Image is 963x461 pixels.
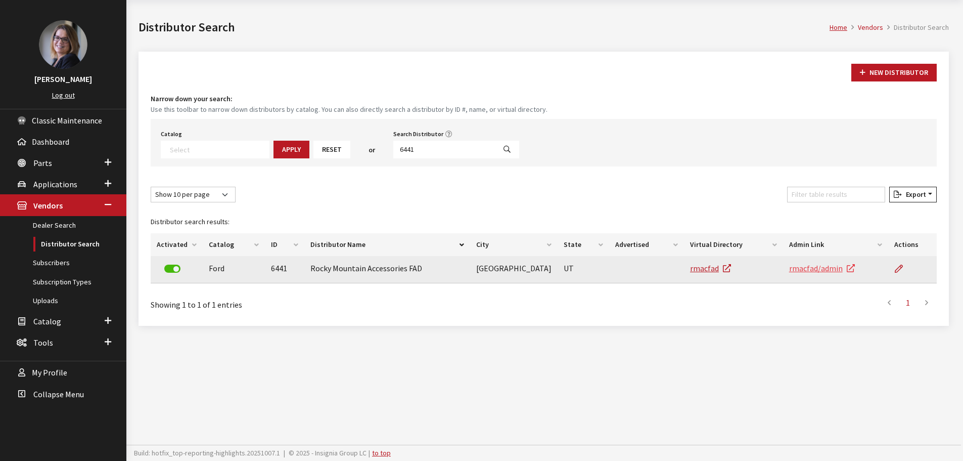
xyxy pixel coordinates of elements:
[899,292,917,313] a: 1
[32,368,67,378] span: My Profile
[273,141,309,158] button: Apply
[851,64,937,81] button: New Distributor
[151,291,471,311] div: Showing 1 to 1 of 1 entries
[495,141,519,158] button: Search
[304,256,471,283] td: Rocky Mountain Accessories FAD
[32,115,102,125] span: Classic Maintenance
[161,141,269,158] span: Select
[33,389,84,399] span: Collapse Menu
[139,18,830,36] h1: Distributor Search
[393,141,495,158] input: Search
[203,233,265,256] th: Catalog: activate to sort column ascending
[134,448,280,457] span: Build: hotfix_top-reporting-highlights.20251007.1
[313,141,350,158] button: Reset
[369,448,370,457] span: |
[787,187,885,202] input: Filter table results
[393,130,443,139] label: Search Distributor
[33,201,63,211] span: Vendors
[369,145,375,155] span: or
[830,23,847,32] a: Home
[289,448,366,457] span: © 2025 - Insignia Group LC
[151,94,937,104] h4: Narrow down your search:
[889,187,937,202] button: Export
[372,448,391,457] a: to top
[10,73,116,85] h3: [PERSON_NAME]
[783,233,888,256] th: Admin Link: activate to sort column ascending
[33,158,52,168] span: Parts
[151,233,203,256] th: Activated: activate to sort column ascending
[203,256,265,283] td: Ford
[690,263,731,273] a: rmacfad
[304,233,471,256] th: Distributor Name: activate to sort column descending
[33,316,61,326] span: Catalog
[39,20,87,69] img: Kim Callahan Collins
[151,104,937,115] small: Use this toolbar to narrow down distributors by catalog. You can also directly search a distribut...
[847,22,883,33] li: Vendors
[32,137,69,147] span: Dashboard
[161,130,182,139] label: Catalog
[894,256,911,281] a: Edit Distributor
[789,263,855,273] a: rmacfad/admin
[170,145,269,154] textarea: Search
[902,190,926,199] span: Export
[265,233,304,256] th: ID: activate to sort column ascending
[883,22,949,33] li: Distributor Search
[284,448,285,457] span: |
[265,256,304,283] td: 6441
[470,256,558,283] td: [GEOGRAPHIC_DATA]
[609,233,684,256] th: Advertised: activate to sort column ascending
[164,265,180,273] label: Deactivate Dealer
[470,233,558,256] th: City: activate to sort column ascending
[151,211,937,233] caption: Distributor search results:
[888,233,937,256] th: Actions
[33,338,53,348] span: Tools
[52,91,75,100] a: Log out
[558,233,609,256] th: State: activate to sort column ascending
[33,179,77,189] span: Applications
[684,233,783,256] th: Virtual Directory: activate to sort column ascending
[558,256,609,283] td: UT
